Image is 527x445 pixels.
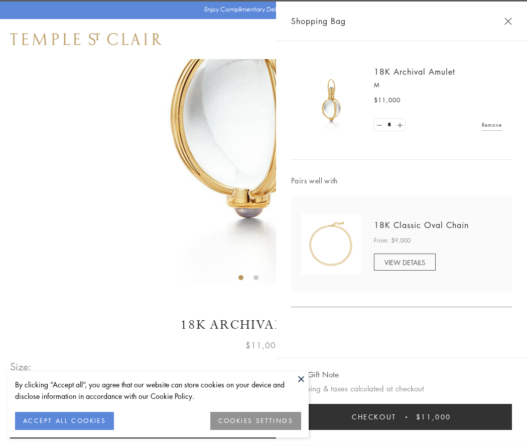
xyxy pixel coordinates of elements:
[291,175,512,186] span: Pairs well with
[10,358,32,375] span: Size:
[291,382,512,395] p: Shipping & taxes calculated at checkout
[291,15,346,28] span: Shopping Bag
[374,236,411,246] span: From: $9,000
[352,411,397,422] span: Checkout
[394,119,405,131] a: Set quantity to 2
[384,258,425,267] span: VIEW DETAILS
[374,66,455,77] a: 18K Archival Amulet
[204,5,318,15] p: Enjoy Complimentary Delivery & Returns
[416,411,451,422] span: $11,000
[10,316,517,334] h1: 18K Archival Amulet
[291,368,339,381] button: Add Gift Note
[374,219,469,231] a: 18K Classic Oval Chain
[374,80,502,90] p: M
[10,33,162,45] img: Temple St. Clair
[482,119,502,130] a: Remove
[15,412,114,430] button: ACCEPT ALL COOKIES
[301,214,361,274] img: N88865-OV18
[374,254,436,271] a: VIEW DETAILS
[374,119,384,131] a: Set quantity to 0
[291,404,512,430] button: Checkout $11,000
[504,18,512,25] button: Close Shopping Bag
[210,412,301,430] button: COOKIES SETTINGS
[245,339,282,352] span: $11,000
[301,70,361,130] img: 18K Archival Amulet
[374,95,401,105] span: $11,000
[15,379,301,402] div: By clicking “Accept all”, you agree that our website can store cookies on your device and disclos...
